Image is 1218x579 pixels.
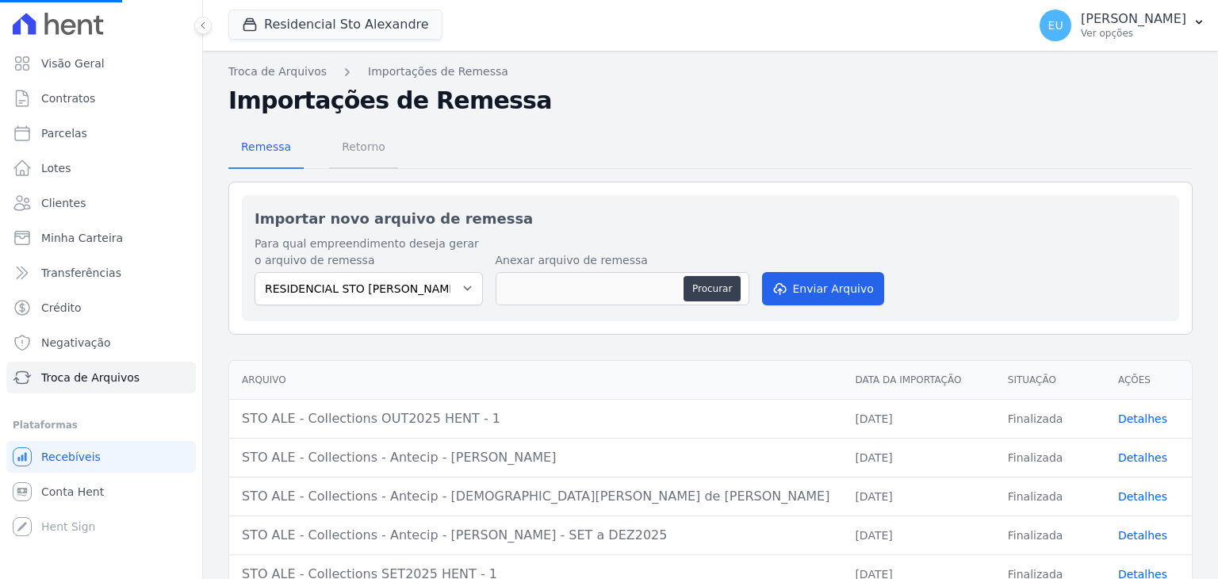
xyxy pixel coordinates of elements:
[228,86,1193,115] h2: Importações de Remessa
[496,252,749,269] label: Anexar arquivo de remessa
[6,327,196,359] a: Negativação
[368,63,508,80] a: Importações de Remessa
[229,361,842,400] th: Arquivo
[41,449,101,465] span: Recebíveis
[762,272,884,305] button: Enviar Arquivo
[842,516,994,554] td: [DATE]
[1027,3,1218,48] button: EU [PERSON_NAME] Ver opções
[41,160,71,176] span: Lotes
[1118,529,1167,542] a: Detalhes
[995,477,1105,516] td: Finalizada
[1081,11,1186,27] p: [PERSON_NAME]
[842,438,994,477] td: [DATE]
[842,477,994,516] td: [DATE]
[1081,27,1186,40] p: Ver opções
[232,131,301,163] span: Remessa
[6,82,196,114] a: Contratos
[995,361,1105,400] th: Situação
[995,399,1105,438] td: Finalizada
[228,10,442,40] button: Residencial Sto Alexandre
[242,487,829,506] div: STO ALE - Collections - Antecip - [DEMOGRAPHIC_DATA][PERSON_NAME] de [PERSON_NAME]
[41,56,105,71] span: Visão Geral
[329,128,398,169] a: Retorno
[842,361,994,400] th: Data da Importação
[255,208,1166,229] h2: Importar novo arquivo de remessa
[228,63,327,80] a: Troca de Arquivos
[6,292,196,324] a: Crédito
[6,257,196,289] a: Transferências
[41,300,82,316] span: Crédito
[242,526,829,545] div: STO ALE - Collections - Antecip - [PERSON_NAME] - SET a DEZ2025
[842,399,994,438] td: [DATE]
[1118,490,1167,503] a: Detalhes
[684,276,741,301] button: Procurar
[6,117,196,149] a: Parcelas
[6,362,196,393] a: Troca de Arquivos
[995,516,1105,554] td: Finalizada
[242,409,829,428] div: STO ALE - Collections OUT2025 HENT - 1
[41,90,95,106] span: Contratos
[41,370,140,385] span: Troca de Arquivos
[332,131,395,163] span: Retorno
[995,438,1105,477] td: Finalizada
[6,222,196,254] a: Minha Carteira
[41,335,111,351] span: Negativação
[41,125,87,141] span: Parcelas
[6,48,196,79] a: Visão Geral
[41,484,104,500] span: Conta Hent
[242,448,829,467] div: STO ALE - Collections - Antecip - [PERSON_NAME]
[228,128,398,169] nav: Tab selector
[6,152,196,184] a: Lotes
[41,195,86,211] span: Clientes
[41,230,123,246] span: Minha Carteira
[1118,451,1167,464] a: Detalhes
[228,128,304,169] a: Remessa
[6,476,196,508] a: Conta Hent
[228,63,1193,80] nav: Breadcrumb
[1105,361,1192,400] th: Ações
[41,265,121,281] span: Transferências
[6,187,196,219] a: Clientes
[1118,412,1167,425] a: Detalhes
[6,441,196,473] a: Recebíveis
[255,236,483,269] label: Para qual empreendimento deseja gerar o arquivo de remessa
[13,416,190,435] div: Plataformas
[1048,20,1063,31] span: EU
